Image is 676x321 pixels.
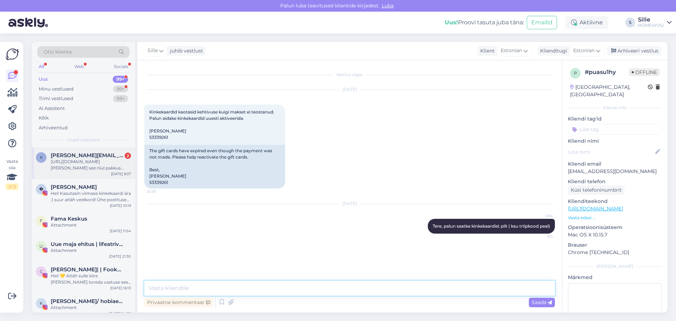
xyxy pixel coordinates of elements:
div: Vestlus algas [144,72,555,78]
a: SilleHOME4YOU [638,17,672,28]
div: Kõik [39,115,49,122]
span: Fama Keskus [51,216,87,222]
div: Tiimi vestlused [39,95,73,102]
span: Estonian [501,47,522,55]
p: Chrome [TECHNICAL_ID] [568,249,662,256]
span: kristina.satsevskaja@gmail.com [51,152,124,159]
div: Sille [638,17,664,23]
a: [URL][DOMAIN_NAME] [568,205,623,212]
span: 9:11 [526,234,553,239]
div: Attachment [51,222,131,228]
span: Offline [629,68,660,76]
span: C [40,269,43,274]
div: # puasu1hy [585,68,629,76]
p: Klienditeekond [568,198,662,205]
p: Kliendi nimi [568,137,662,145]
div: 2 [125,153,131,159]
div: Klienditugi [537,47,567,55]
span: Uued vestlused [67,137,100,143]
div: The gift cards have expired even though the payment was not made. Please help reactivate the gift... [144,145,285,189]
p: [EMAIL_ADDRESS][DOMAIN_NAME] [568,168,662,175]
span: Otsi kliente [44,48,72,56]
span: � [39,186,43,192]
div: [DATE] 21:30 [109,254,131,259]
span: Luba [380,2,396,9]
div: Socials [112,62,130,71]
div: [DATE] [144,200,555,207]
div: juhib vestlust [167,47,203,55]
span: Estonian [573,47,595,55]
span: Tere, palun saatke kinkekaardist pilt ( ksu triipkood peal) [433,223,550,229]
span: Sille [526,213,553,218]
span: Cätlin Lage| | Fookuse & tegevuste mentor [51,266,124,273]
div: Attachment [51,247,131,254]
div: AI Assistent [39,105,65,112]
div: [DATE] 8:37 [111,171,131,177]
div: HOME4YOU [638,23,664,28]
div: Arhiveeri vestlus [607,46,661,56]
div: S [625,18,635,27]
p: Kliendi tag'id [568,115,662,123]
div: Web [73,62,85,71]
div: Kliendi info [568,105,662,111]
p: Mac OS X 10.15.7 [568,231,662,239]
div: Klient [477,47,495,55]
div: 2 / 3 [6,184,18,190]
span: Uue maja ehitus | lifeatriverside [51,241,124,247]
button: Emailid [527,16,557,29]
div: [DATE] 14:55 [109,311,131,316]
div: [DATE] 10:19 [110,203,131,208]
span: F [40,218,43,223]
p: Kliendi email [568,160,662,168]
div: 99+ [113,95,128,102]
p: Brauser [568,241,662,249]
div: [PERSON_NAME] [568,263,662,270]
div: Aktiivne [565,16,608,29]
div: Minu vestlused [39,86,74,93]
img: Askly Logo [6,48,19,61]
div: All [37,62,45,71]
p: Operatsioonisüsteem [568,224,662,231]
span: 20:35 [146,189,173,194]
div: 99+ [113,76,128,83]
span: k [40,155,43,160]
span: p [574,70,577,76]
div: Hei! 💛 Aitäh sulle kiire [PERSON_NAME] toreda vastuse eest :) Panen igatahes pöidlad pihku, et eh... [51,273,131,285]
span: K [40,301,43,306]
div: Privaatne kommentaar [144,298,213,307]
div: [GEOGRAPHIC_DATA], [GEOGRAPHIC_DATA] [570,84,648,98]
div: Uus [39,76,48,83]
span: Sille [148,47,158,55]
div: [URL][DOMAIN_NAME][PERSON_NAME] see riiul pakkus huvi, aga tahan täpsusatada mõned [PERSON_NAME].... [51,159,131,171]
span: U [39,243,43,249]
div: Proovi tasuta juba täna: [445,18,524,27]
input: Lisa tag [568,124,662,135]
div: Attachment [51,304,131,311]
span: Saada [532,299,552,305]
div: [DATE] 11:54 [110,228,131,234]
div: [DATE] 16:13 [110,285,131,291]
input: Lisa nimi [568,148,654,156]
p: Märkmed [568,274,662,281]
b: Uus! [445,19,458,26]
div: [DATE] [144,86,555,93]
div: 99+ [113,86,128,93]
span: Kinkekaardid kaotasid kehtivuse kuigi makset ei teostanud. Palun aidake kinkekaardid uuesti aktiv... [149,109,275,140]
div: Hei! Kasutasin viimase kinkekaardi ära :) suur aitäh veelkord! Ühe postituse teen veel sellele li... [51,190,131,203]
div: Arhiveeritud [39,124,68,131]
p: Kliendi telefon [568,178,662,185]
span: 𝐂𝐀𝐑𝐎𝐋𝐘𝐍 𝐏𝐀𝐉𝐔𝐋𝐀 [51,184,97,190]
p: Vaata edasi ... [568,215,662,221]
div: Küsi telefoninumbrit [568,185,625,195]
span: Kairet Pintman/ hobiaednik🌺 [51,298,124,304]
div: Vaata siia [6,158,18,190]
